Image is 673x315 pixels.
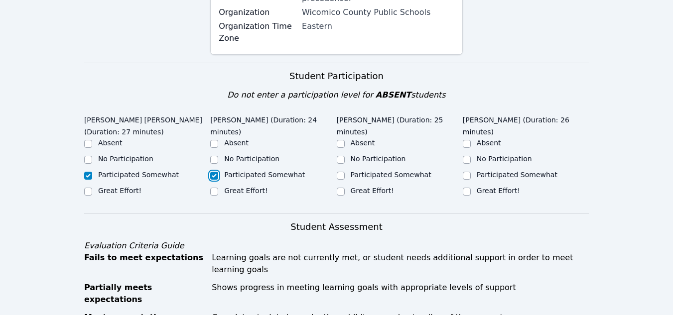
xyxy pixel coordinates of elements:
label: Great Effort! [224,187,268,195]
legend: [PERSON_NAME] (Duration: 24 minutes) [210,111,336,138]
label: Great Effort! [98,187,141,195]
span: ABSENT [376,90,411,100]
h3: Student Participation [84,69,589,83]
label: Absent [477,139,501,147]
label: No Participation [224,155,279,163]
h3: Student Assessment [84,220,589,234]
legend: [PERSON_NAME] [PERSON_NAME] (Duration: 27 minutes) [84,111,210,138]
label: No Participation [477,155,532,163]
label: Absent [224,139,249,147]
div: Shows progress in meeting learning goals with appropriate levels of support [212,282,589,306]
label: Great Effort! [351,187,394,195]
label: Absent [351,139,375,147]
div: Wicomico County Public Schools [302,6,454,18]
label: No Participation [98,155,153,163]
label: Absent [98,139,123,147]
label: Participated Somewhat [98,171,179,179]
label: No Participation [351,155,406,163]
label: Participated Somewhat [477,171,557,179]
div: Do not enter a participation level for students [84,89,589,101]
div: Partially meets expectations [84,282,206,306]
div: Fails to meet expectations [84,252,206,276]
div: Eastern [302,20,454,32]
label: Organization [219,6,296,18]
legend: [PERSON_NAME] (Duration: 26 minutes) [463,111,589,138]
label: Great Effort! [477,187,520,195]
div: Learning goals are not currently met, or student needs additional support in order to meet learni... [212,252,589,276]
label: Participated Somewhat [224,171,305,179]
div: Evaluation Criteria Guide [84,240,589,252]
label: Organization Time Zone [219,20,296,44]
label: Participated Somewhat [351,171,431,179]
legend: [PERSON_NAME] (Duration: 25 minutes) [337,111,463,138]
